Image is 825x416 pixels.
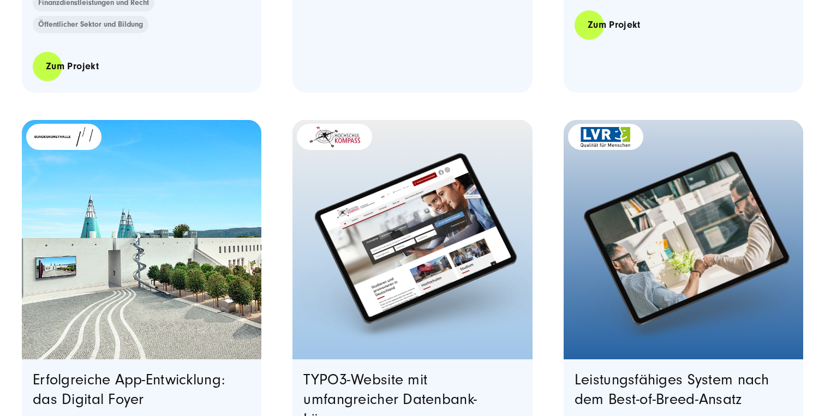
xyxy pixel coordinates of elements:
a: Öffentlicher Sektor und Bildung [33,16,148,33]
a: Leistungsfähiges System nach dem Best-of-Breed-Ansatz [575,371,769,408]
a: Zum Projekt [33,51,112,82]
img: ipad-mask.png [561,118,805,362]
img: LVR-Logo [581,126,631,147]
a: Zum Projekt [575,9,654,40]
a: Featured image: Zwei Männer mit Brille sitzen nebeneinander an Schreibtischen in einem hellen, mo... [564,120,803,359]
img: logo_Bundeskunsthalle [34,126,94,147]
img: logo_HRK [309,126,361,147]
a: Erfolgreiche App-Entwicklung: das Digital Foyer [33,371,225,408]
a: Featured image: - Read full post: Bundeskunsthalle | App | SUNZINET [22,120,261,359]
img: ipad-mask.png [292,120,532,359]
a: Featured image: - Read full post: Hochschulkompass | Relaunch | SUNZINET [292,120,532,359]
